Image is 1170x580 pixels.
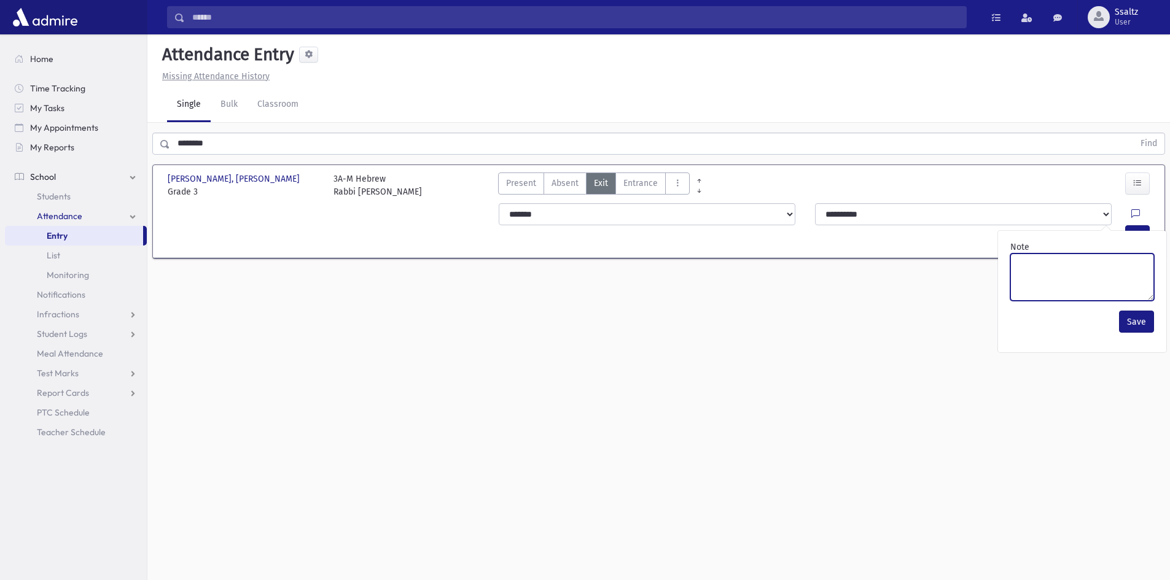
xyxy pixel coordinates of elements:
[5,206,147,226] a: Attendance
[168,185,321,198] span: Grade 3
[5,49,147,69] a: Home
[506,177,536,190] span: Present
[30,171,56,182] span: School
[333,172,422,198] div: 3A-M Hebrew Rabbi [PERSON_NAME]
[37,368,79,379] span: Test Marks
[1115,7,1138,17] span: Ssaltz
[47,230,68,241] span: Entry
[37,211,82,222] span: Attendance
[5,137,147,157] a: My Reports
[5,79,147,98] a: Time Tracking
[37,387,89,398] span: Report Cards
[5,363,147,383] a: Test Marks
[5,187,147,206] a: Students
[1115,17,1138,27] span: User
[5,285,147,304] a: Notifications
[5,246,147,265] a: List
[185,6,966,28] input: Search
[5,265,147,285] a: Monitoring
[10,5,80,29] img: AdmirePro
[248,88,308,122] a: Classroom
[37,191,71,202] span: Students
[5,118,147,137] a: My Appointments
[211,88,248,122] a: Bulk
[5,304,147,324] a: Infractions
[37,348,103,359] span: Meal Attendance
[594,177,608,190] span: Exit
[47,269,89,280] span: Monitoring
[1119,311,1154,333] button: Save
[168,172,302,185] span: [PERSON_NAME], [PERSON_NAME]
[5,344,147,363] a: Meal Attendance
[37,427,106,438] span: Teacher Schedule
[47,250,60,261] span: List
[552,177,579,190] span: Absent
[1133,133,1164,154] button: Find
[5,422,147,442] a: Teacher Schedule
[30,122,98,133] span: My Appointments
[37,328,87,339] span: Student Logs
[5,167,147,187] a: School
[30,53,53,64] span: Home
[167,88,211,122] a: Single
[162,71,270,82] u: Missing Attendance History
[623,177,658,190] span: Entrance
[5,383,147,403] a: Report Cards
[5,403,147,422] a: PTC Schedule
[37,289,85,300] span: Notifications
[1010,241,1029,253] label: Note
[30,142,74,153] span: My Reports
[498,172,690,198] div: AttTypes
[30,83,85,94] span: Time Tracking
[5,324,147,344] a: Student Logs
[5,98,147,118] a: My Tasks
[157,71,270,82] a: Missing Attendance History
[157,44,294,65] h5: Attendance Entry
[37,309,79,320] span: Infractions
[30,102,64,114] span: My Tasks
[37,407,90,418] span: PTC Schedule
[5,226,143,246] a: Entry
